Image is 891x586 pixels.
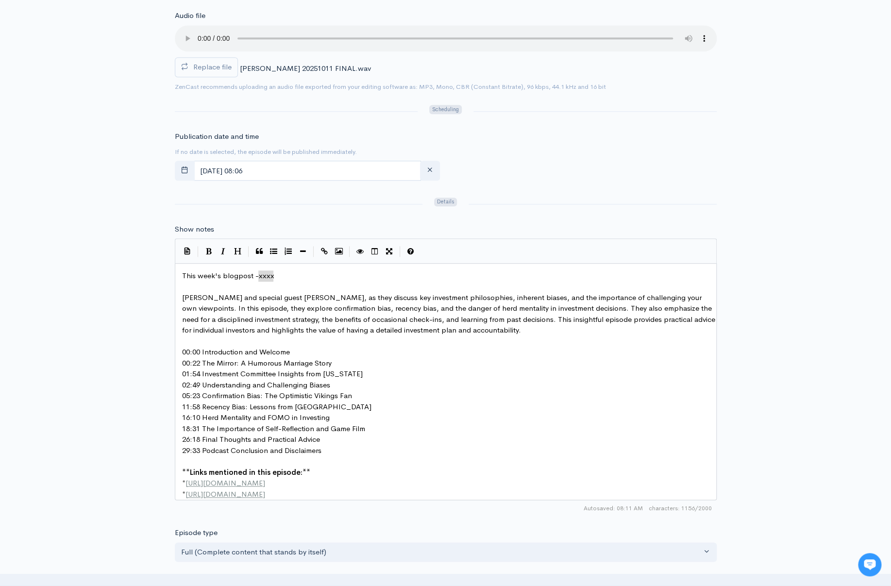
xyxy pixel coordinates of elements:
span: 01:54 Investment Committee Insights from [US_STATE] [182,369,363,378]
i: | [400,246,401,257]
span: Links mentioned in this episode: [190,468,303,477]
iframe: gist-messenger-bubble-iframe [858,553,881,576]
button: Italic [216,244,231,259]
span: 02:49 Understanding and Challenging Biases [182,380,330,389]
span: 29:33 Podcast Conclusion and Disclaimers [182,446,321,455]
span: 1156/2000 [649,504,712,513]
span: 18:31 The Importance of Self-Reflection and Game Film [182,424,365,433]
button: Toggle Fullscreen [382,244,397,259]
i: | [198,246,199,257]
button: New conversation [15,129,179,148]
button: Heading [231,244,245,259]
span: [PERSON_NAME] and special guest [PERSON_NAME], as they discuss key investment philosophies, inher... [182,293,717,335]
label: Publication date and time [175,131,259,142]
button: Numbered List [281,244,296,259]
label: Audio file [175,10,205,21]
span: 00:22 The Mirror: A Humorous Marriage Story [182,358,332,368]
h1: Hi 👋 [15,47,180,63]
span: This week's blogpost - [182,271,274,280]
span: [URL][DOMAIN_NAME] [185,489,265,499]
span: 00:00 Introduction and Welcome [182,347,290,356]
span: Replace file [193,62,232,71]
button: Full (Complete content that stands by itself) [175,542,717,562]
button: Insert Horizontal Line [296,244,310,259]
button: Generic List [267,244,281,259]
span: 11:58 Recency Bias: Lessons from [GEOGRAPHIC_DATA] [182,402,371,411]
i: | [313,246,314,257]
i: | [248,246,249,257]
label: Show notes [175,224,214,235]
span: xxxx [259,271,274,280]
input: Search articles [28,183,173,202]
button: toggle [175,161,195,181]
button: Markdown Guide [403,244,418,259]
p: Find an answer quickly [13,167,181,178]
span: [PERSON_NAME] 20251011 FINAL.wav [240,64,371,73]
span: New conversation [63,134,117,142]
span: 16:10 Herd Mentality and FOMO in Investing [182,413,330,422]
button: clear [420,161,440,181]
button: Create Link [317,244,332,259]
button: Toggle Side by Side [368,244,382,259]
h2: Just let us know if you need anything and we'll be happy to help! 🙂 [15,65,180,111]
div: Full (Complete content that stands by itself) [181,547,702,558]
button: Insert Show Notes Template [180,243,195,258]
button: Quote [252,244,267,259]
span: 26:18 Final Thoughts and Practical Advice [182,435,320,444]
span: Scheduling [429,105,461,114]
span: Autosaved: 08:11 AM [584,504,643,513]
button: Toggle Preview [353,244,368,259]
button: Insert Image [332,244,346,259]
small: ZenCast recommends uploading an audio file exported from your editing software as: MP3, Mono, CBR... [175,83,606,91]
i: | [349,246,350,257]
label: Episode type [175,527,218,538]
span: [URL][DOMAIN_NAME] [185,478,265,487]
small: If no date is selected, the episode will be published immediately. [175,148,357,156]
span: Details [434,198,457,207]
button: Bold [202,244,216,259]
span: 05:23 Confirmation Bias: The Optimistic Vikings Fan [182,391,352,400]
